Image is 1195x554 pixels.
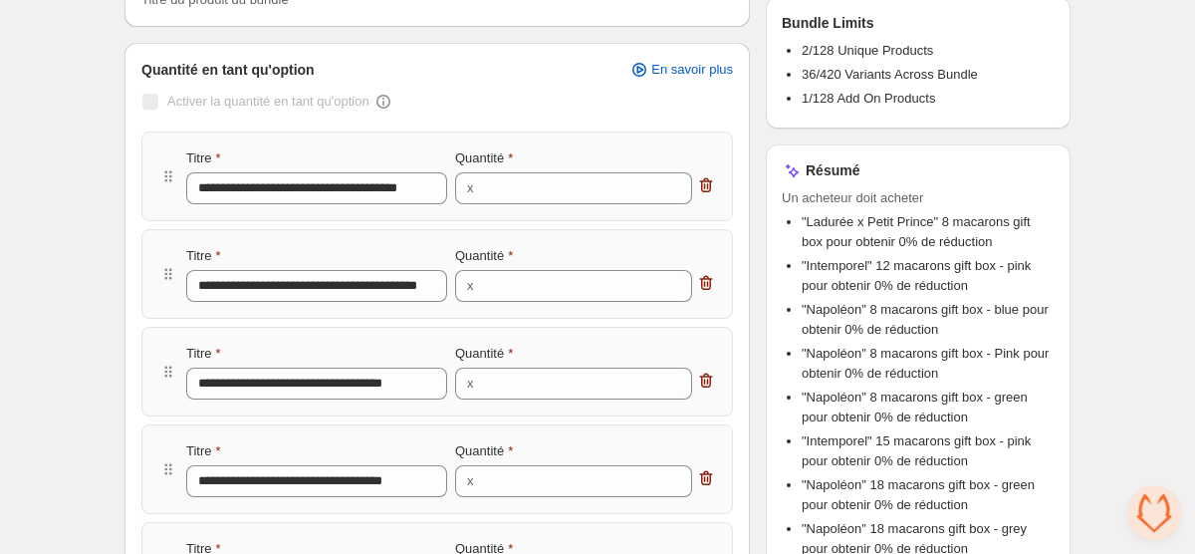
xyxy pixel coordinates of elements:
li: "Napoléon" 8 macarons gift box - blue pour obtenir 0% de réduction [802,300,1055,340]
span: Activer la quantité en tant qu'option [167,94,369,109]
span: Un acheteur doit acheter [782,188,1055,208]
div: x [467,471,474,491]
span: Quantité en tant qu'option [141,60,315,80]
li: "Intemporel" 12 macarons gift box - pink pour obtenir 0% de réduction [802,256,1055,296]
li: "Ladurée x Petit Prince" 8 macarons gift box pour obtenir 0% de réduction [802,212,1055,252]
li: "Napoléon" 8 macarons gift box - Pink pour obtenir 0% de réduction [802,344,1055,384]
div: x [467,178,474,198]
div: x [467,276,474,296]
label: Quantité [455,441,513,461]
h3: Résumé [806,160,859,180]
label: Titre [186,441,221,461]
a: Open chat [1127,486,1181,540]
span: En savoir plus [651,62,733,78]
label: Quantité [455,344,513,364]
li: "Intemporel" 15 macarons gift box - pink pour obtenir 0% de réduction [802,431,1055,471]
a: En savoir plus [617,56,745,84]
li: "Napoléon" 8 macarons gift box - green pour obtenir 0% de réduction [802,388,1055,427]
label: Titre [186,148,221,168]
label: Titre [186,344,221,364]
div: x [467,374,474,394]
span: 1/128 Add On Products [802,91,935,106]
label: Quantité [455,246,513,266]
label: Quantité [455,148,513,168]
label: Titre [186,246,221,266]
li: "Napoléon" 18 macarons gift box - green pour obtenir 0% de réduction [802,475,1055,515]
h3: Bundle Limits [782,13,874,33]
span: 36/420 Variants Across Bundle [802,67,978,82]
span: 2/128 Unique Products [802,43,933,58]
